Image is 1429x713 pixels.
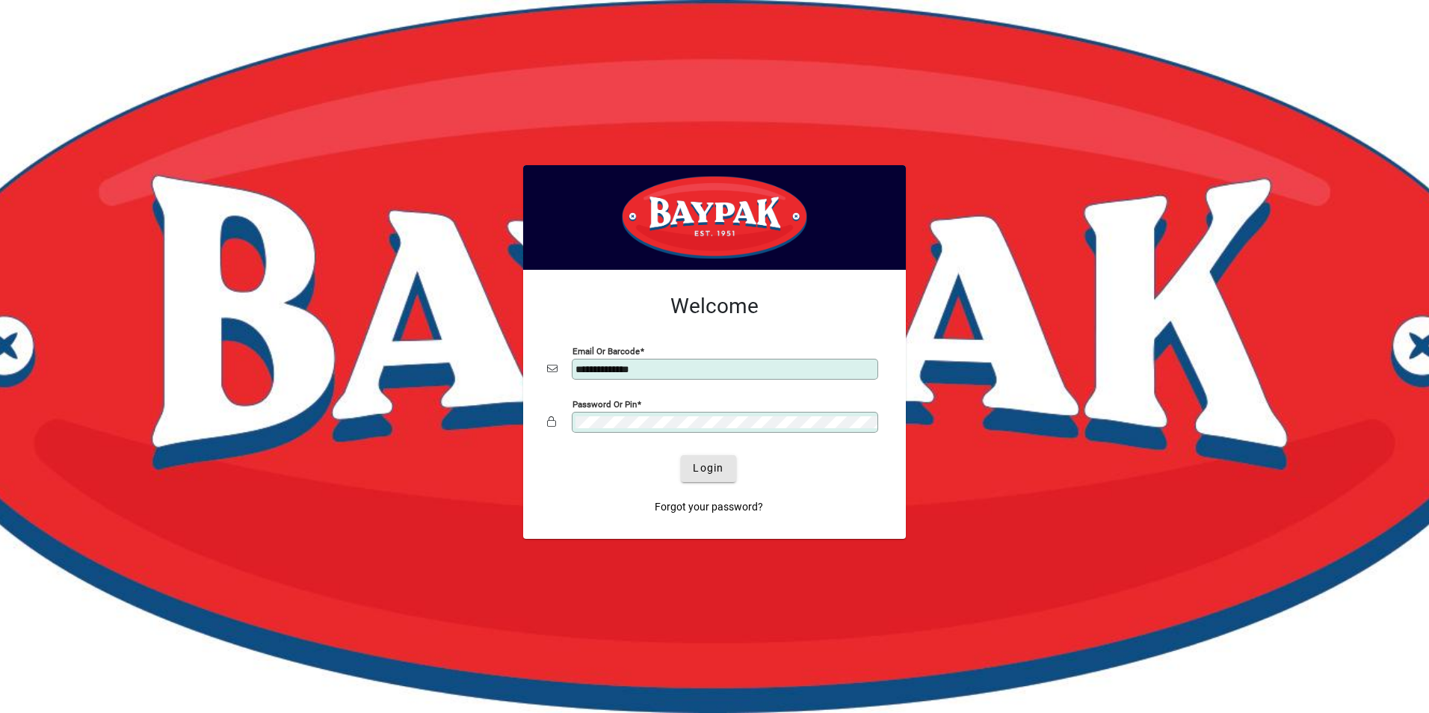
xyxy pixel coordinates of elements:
mat-label: Password or Pin [572,398,637,409]
button: Login [681,455,735,482]
h2: Welcome [547,294,882,319]
mat-label: Email or Barcode [572,345,640,356]
span: Forgot your password? [655,499,763,515]
a: Forgot your password? [649,494,769,521]
span: Login [693,460,723,476]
